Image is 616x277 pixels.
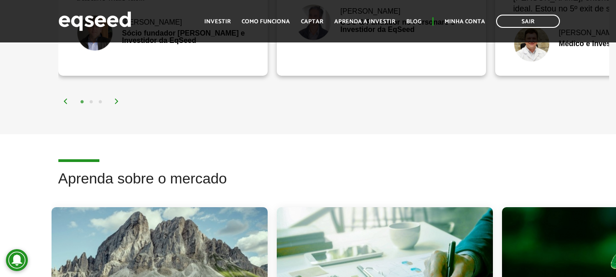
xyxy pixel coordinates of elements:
[496,15,560,28] a: Sair
[58,9,131,33] img: EqSeed
[242,19,290,25] a: Como funciona
[204,19,231,25] a: Investir
[78,98,87,107] button: 1 of 2
[445,19,485,25] a: Minha conta
[58,171,609,200] h2: Aprenda sobre o mercado
[301,19,323,25] a: Captar
[63,99,68,104] img: arrow%20left.svg
[114,99,119,104] img: arrow%20right.svg
[334,19,395,25] a: Aprenda a investir
[96,98,105,107] button: 3 of 2
[406,19,421,25] a: Blog
[87,98,96,107] button: 2 of 2
[513,26,550,62] img: Fernando De Marco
